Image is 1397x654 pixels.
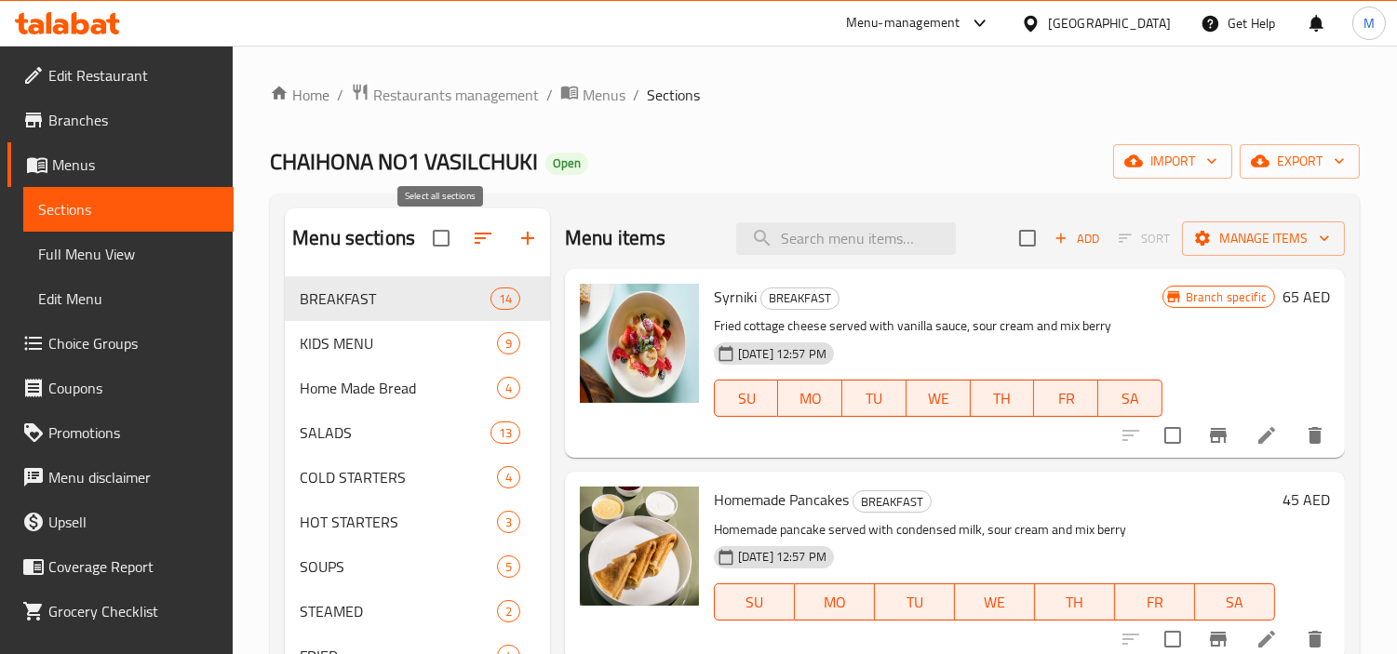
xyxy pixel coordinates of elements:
[802,589,867,616] span: MO
[497,511,520,533] div: items
[962,589,1028,616] span: WE
[270,84,329,106] a: Home
[795,583,875,621] button: MO
[52,153,219,176] span: Menus
[497,555,520,578] div: items
[300,600,497,622] span: STEAMED
[23,187,234,232] a: Sections
[498,469,519,487] span: 4
[491,290,519,308] span: 14
[351,83,539,107] a: Restaurants management
[1041,385,1091,412] span: FR
[461,216,505,260] span: Sort sections
[761,287,839,309] span: BREAKFAST
[498,603,519,621] span: 2
[498,514,519,531] span: 3
[285,366,550,410] div: Home Made Bread4
[1153,416,1192,455] span: Select to update
[1113,144,1232,179] button: import
[760,287,840,310] div: BREAKFAST
[971,380,1035,417] button: TH
[300,332,497,354] span: KIDS MENU
[1196,413,1241,458] button: Branch-specific-item
[1107,224,1182,253] span: Select section first
[1047,224,1107,253] button: Add
[853,491,931,513] span: BREAKFAST
[580,284,699,403] img: Syrniki
[7,321,234,366] a: Choice Groups
[560,83,625,107] a: Menus
[778,380,842,417] button: MO
[1106,385,1155,412] span: SA
[300,511,497,533] span: HOT STARTERS
[7,589,234,634] a: Grocery Checklist
[497,332,520,354] div: items
[736,222,956,255] input: search
[1122,589,1188,616] span: FR
[846,12,960,34] div: Menu-management
[853,490,932,513] div: BREAKFAST
[1255,150,1345,173] span: export
[7,500,234,544] a: Upsell
[714,283,757,311] span: Syrniki
[48,600,219,622] span: Grocery Checklist
[714,380,779,417] button: SU
[285,455,550,500] div: COLD STARTERS4
[1293,413,1337,458] button: delete
[1052,228,1102,249] span: Add
[842,380,907,417] button: TU
[1042,589,1108,616] span: TH
[1197,227,1330,250] span: Manage items
[1202,589,1268,616] span: SA
[300,377,497,399] div: Home Made Bread
[490,287,520,310] div: items
[722,589,787,616] span: SU
[270,140,538,182] span: CHAIHONA NO1 VASILCHUKI
[7,410,234,455] a: Promotions
[7,53,234,98] a: Edit Restaurant
[497,377,520,399] div: items
[714,486,849,514] span: Homemade Pancakes
[48,555,219,578] span: Coverage Report
[545,155,588,171] span: Open
[498,380,519,397] span: 4
[300,555,497,578] div: SOUPS
[38,198,219,220] span: Sections
[48,377,219,399] span: Coupons
[292,224,415,252] h2: Menu sections
[907,380,971,417] button: WE
[545,153,588,175] div: Open
[373,84,539,106] span: Restaurants management
[300,421,490,444] div: SALADS
[1283,284,1330,310] h6: 65 AED
[300,466,497,488] span: COLD STARTERS
[978,385,1028,412] span: TH
[1035,583,1115,621] button: TH
[285,544,550,589] div: SOUPS5
[497,600,520,622] div: items
[633,84,639,106] li: /
[882,589,947,616] span: TU
[875,583,955,621] button: TU
[491,424,519,442] span: 13
[1047,224,1107,253] span: Add item
[1178,288,1274,306] span: Branch specific
[955,583,1035,621] button: WE
[7,366,234,410] a: Coupons
[23,232,234,276] a: Full Menu View
[285,589,550,634] div: STEAMED2
[914,385,963,412] span: WE
[48,421,219,444] span: Promotions
[48,64,219,87] span: Edit Restaurant
[7,455,234,500] a: Menu disclaimer
[565,224,666,252] h2: Menu items
[786,385,835,412] span: MO
[731,548,834,566] span: [DATE] 12:57 PM
[300,287,490,310] span: BREAKFAST
[1240,144,1360,179] button: export
[1256,628,1278,650] a: Edit menu item
[498,335,519,353] span: 9
[505,216,550,260] button: Add section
